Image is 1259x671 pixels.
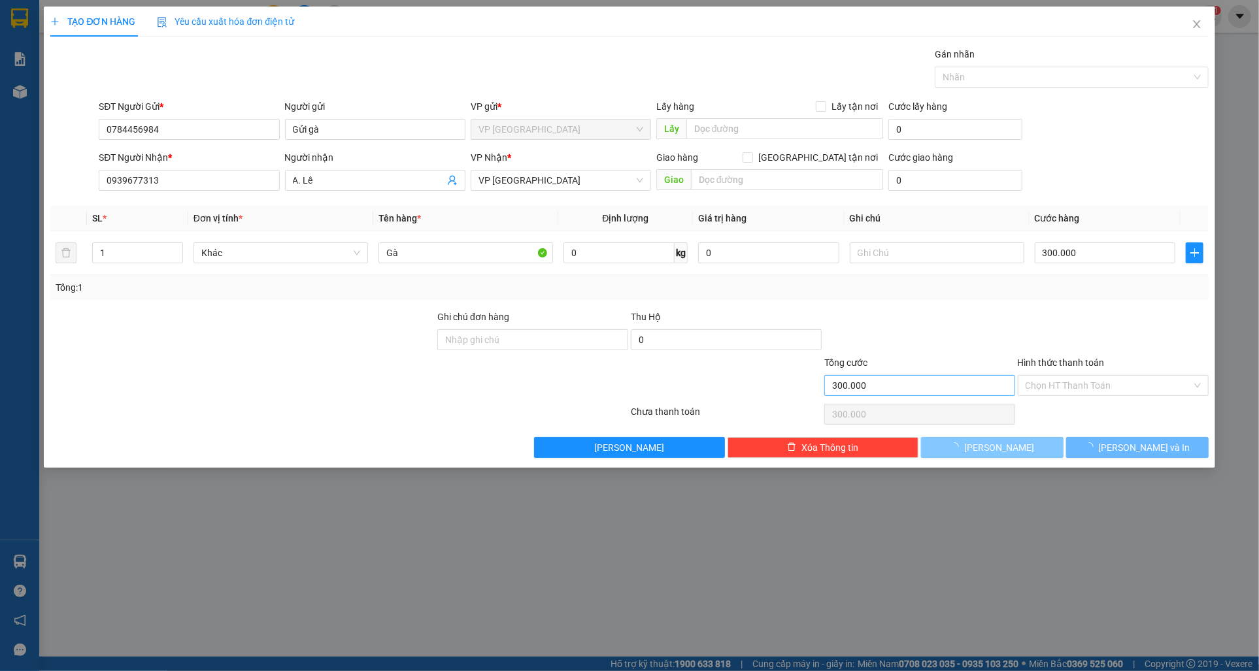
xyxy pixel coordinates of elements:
[447,175,458,186] span: user-add
[728,437,918,458] button: deleteXóa Thông tin
[698,213,747,223] span: Giá trị hàng
[1066,437,1209,458] button: [PERSON_NAME] và In
[1186,242,1203,263] button: plus
[471,152,507,163] span: VP Nhận
[50,17,59,26] span: plus
[675,242,688,263] span: kg
[656,169,691,190] span: Giao
[935,49,975,59] label: Gán nhãn
[826,99,883,114] span: Lấy tận nơi
[99,99,279,114] div: SĐT Người Gửi
[631,312,661,322] span: Thu Hộ
[534,437,725,458] button: [PERSON_NAME]
[1084,442,1099,451] span: loading
[824,357,867,368] span: Tổng cước
[888,119,1022,140] input: Cước lấy hàng
[888,170,1022,191] input: Cước giao hàng
[656,152,698,163] span: Giao hàng
[99,150,279,165] div: SĐT Người Nhận
[1179,7,1215,43] button: Close
[656,101,694,112] span: Lấy hàng
[471,99,651,114] div: VP gửi
[888,152,953,163] label: Cước giao hàng
[1186,248,1202,258] span: plus
[950,442,964,451] span: loading
[378,242,553,263] input: VD: Bàn, Ghế
[629,404,823,427] div: Chưa thanh toán
[285,150,465,165] div: Người nhận
[285,99,465,114] div: Người gửi
[56,280,486,295] div: Tổng: 1
[157,17,167,27] img: icon
[437,329,628,350] input: Ghi chú đơn hàng
[378,213,421,223] span: Tên hàng
[1035,213,1080,223] span: Cước hàng
[437,312,509,322] label: Ghi chú đơn hàng
[1192,19,1202,29] span: close
[603,213,649,223] span: Định lượng
[698,242,839,263] input: 0
[157,16,295,27] span: Yêu cầu xuất hóa đơn điện tử
[1099,440,1190,455] span: [PERSON_NAME] và In
[92,213,103,223] span: SL
[888,101,947,112] label: Cước lấy hàng
[691,169,883,190] input: Dọc đường
[478,120,643,139] span: VP Đà Lạt
[478,171,643,190] span: VP Đà Lạt
[787,442,796,453] span: delete
[845,206,1030,231] th: Ghi chú
[753,150,883,165] span: [GEOGRAPHIC_DATA] tận nơi
[686,118,883,139] input: Dọc đường
[964,440,1034,455] span: [PERSON_NAME]
[656,118,686,139] span: Lấy
[50,16,135,27] span: TẠO ĐƠN HÀNG
[921,437,1064,458] button: [PERSON_NAME]
[201,243,360,263] span: Khác
[801,440,858,455] span: Xóa Thông tin
[56,242,76,263] button: delete
[1018,357,1105,368] label: Hình thức thanh toán
[193,213,243,223] span: Đơn vị tính
[595,440,665,455] span: [PERSON_NAME]
[850,242,1024,263] input: Ghi Chú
